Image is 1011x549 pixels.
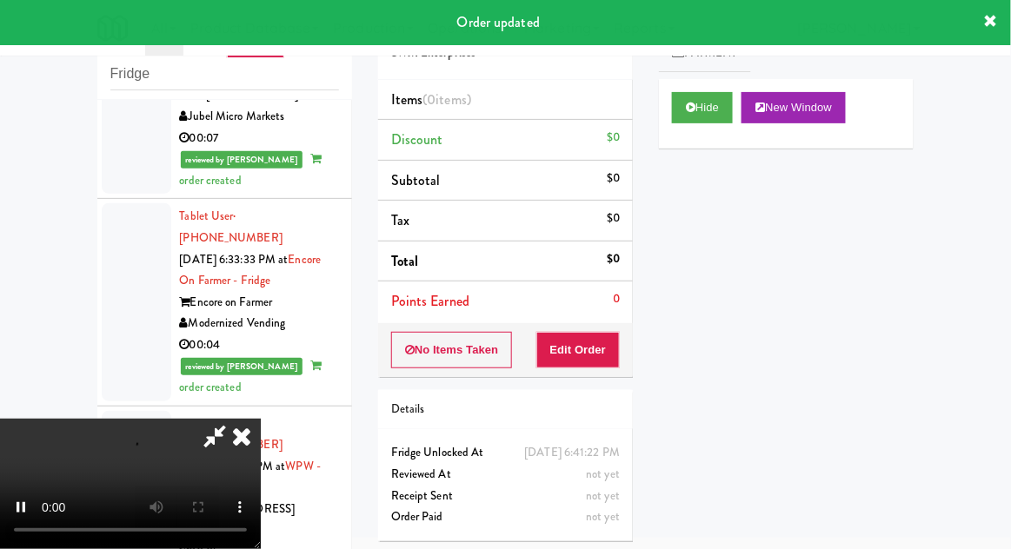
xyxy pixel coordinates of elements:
button: Hide [672,92,733,123]
div: $0 [607,127,620,149]
div: Fridge Unlocked At [391,442,620,464]
span: (0 ) [422,89,471,109]
div: Receipt Sent [391,486,620,507]
div: 0 [613,288,620,310]
div: $0 [607,208,620,229]
span: [DATE] 6:33:33 PM at [180,251,289,268]
ng-pluralize: items [436,89,468,109]
div: Jubel Micro Markets [180,106,339,128]
span: not yet [586,466,620,482]
button: Edit Order [536,332,621,368]
span: Tax [391,210,409,230]
span: not yet [586,508,620,525]
div: Reviewed At [391,464,620,486]
div: 00:07 [180,128,339,149]
span: Order updated [457,12,540,32]
span: Discount [391,129,443,149]
span: Total [391,251,419,271]
div: Encore on Farmer [180,292,339,314]
span: Subtotal [391,170,441,190]
div: $0 [607,248,620,270]
span: · [PHONE_NUMBER] [180,208,283,246]
button: No Items Taken [391,332,513,368]
div: $0 [607,168,620,189]
span: Points Earned [391,291,469,311]
a: Tablet User· [PHONE_NUMBER] [180,415,283,453]
a: Tablet User· [PHONE_NUMBER] [180,208,283,246]
span: order created [180,150,322,189]
span: not yet [586,487,620,504]
h5: SWM Enterprises [391,47,620,60]
div: [DATE] 6:41:22 PM [524,442,620,464]
span: Items [391,89,471,109]
span: reviewed by [PERSON_NAME] [181,151,303,169]
input: Search vision orders [110,58,339,90]
span: reviewed by [PERSON_NAME] [181,358,303,375]
li: Tablet User· [PHONE_NUMBER][DATE] 6:33:33 PM atEncore on Farmer - FridgeEncore on FarmerModernize... [97,199,352,406]
div: 00:04 [180,334,339,356]
div: Modernized Vending [180,313,339,334]
div: Details [391,399,620,420]
div: Order Paid [391,506,620,528]
button: New Window [742,92,846,123]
